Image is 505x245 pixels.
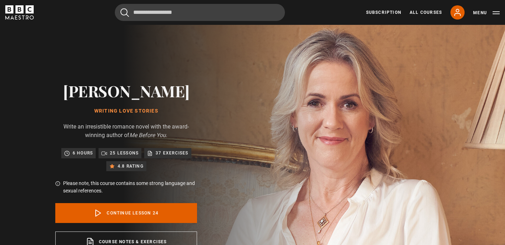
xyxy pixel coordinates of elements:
[73,149,93,157] p: 6 hours
[55,123,197,140] p: Write an irresistible romance novel with the award-winning author of .
[55,108,197,114] h1: Writing Love Stories
[55,82,197,100] h2: [PERSON_NAME]
[5,5,34,20] svg: BBC Maestro
[410,9,442,16] a: All Courses
[129,132,166,138] i: Me Before You
[110,149,139,157] p: 25 lessons
[118,163,144,170] p: 4.8 rating
[120,8,129,17] button: Submit the search query
[63,180,197,195] p: Please note, this course contains some strong language and sexual references.
[366,9,401,16] a: Subscription
[115,4,285,21] input: Search
[55,203,197,223] a: Continue lesson 24
[156,149,188,157] p: 37 exercises
[473,9,500,16] button: Toggle navigation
